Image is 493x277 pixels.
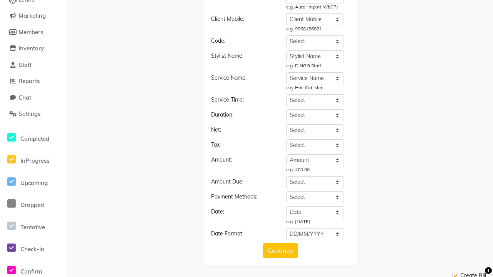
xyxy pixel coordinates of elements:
div: Net: [205,126,280,136]
span: Settings [18,110,40,117]
span: Upcoming [20,179,48,187]
span: Reports [18,77,40,85]
a: Members [2,28,65,37]
div: Code: [205,37,280,47]
span: Confirm [20,268,42,275]
div: Tax: [205,141,280,151]
div: Service Name: [205,74,280,91]
div: e.g. Auto-Import-WbCRI [286,3,344,10]
a: Chat [2,93,65,102]
a: Settings [2,110,65,118]
div: Service Time: [205,96,280,106]
a: Staff [2,61,65,70]
span: Members [18,28,43,36]
div: Client Mobile: [205,15,280,32]
div: Date Format: [205,230,280,240]
a: Marketing [2,12,65,20]
span: Tentative [20,224,45,231]
a: Inventory [2,44,65,53]
button: Continue [263,243,298,258]
div: Duration: [205,111,280,121]
div: e.g. 400.00 [286,166,344,173]
span: Chat [18,94,31,101]
div: e.g. DINGG Staff [286,62,344,69]
span: Inventory [18,45,44,52]
div: Amount Due: [205,178,280,188]
div: Stylist Name: [205,52,280,69]
span: Staff [18,61,32,68]
div: e.g. 9968156881 [286,25,344,32]
div: Payment Methods: [205,193,280,203]
div: Date: [205,208,280,225]
div: e.g. [DATE] [286,218,344,225]
span: Completed [20,135,49,142]
span: InProgress [20,157,49,164]
span: Dropped [20,201,44,209]
div: Amount: [205,156,280,173]
div: e.g. Hair Cut-Men [286,84,344,91]
span: Marketing [18,12,46,19]
a: Reports [2,77,65,86]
